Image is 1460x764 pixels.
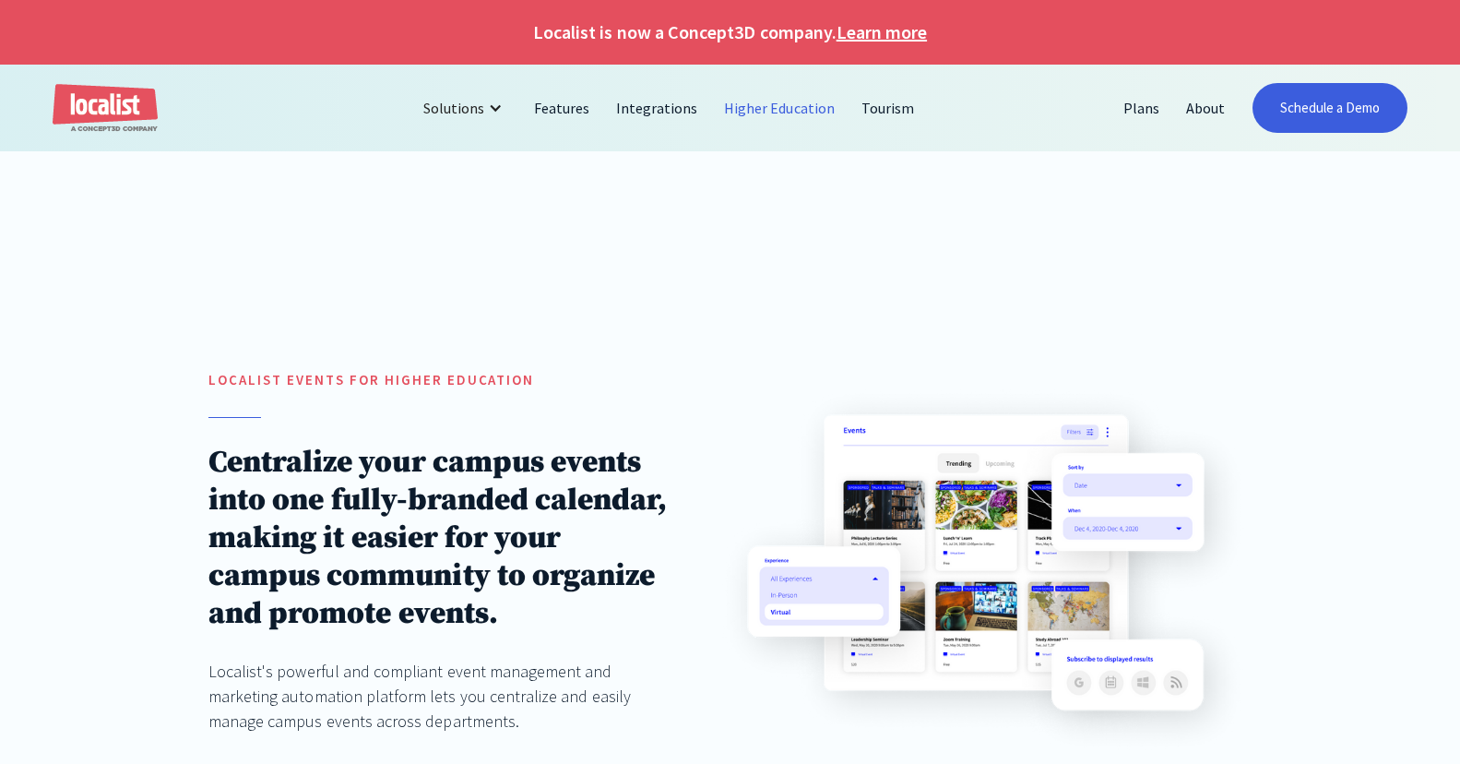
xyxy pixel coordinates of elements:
[1110,86,1173,130] a: Plans
[603,86,711,130] a: Integrations
[208,659,678,734] div: Localist's powerful and compliant event management and marketing automation platform lets you cen...
[521,86,603,130] a: Features
[410,86,521,130] div: Solutions
[837,18,927,46] a: Learn more
[208,370,678,391] h5: localist Events for Higher education
[711,86,849,130] a: Higher Education
[423,97,484,119] div: Solutions
[208,444,678,633] h1: Centralize your campus events into one fully-branded calendar, making it easier for your campus c...
[53,84,158,133] a: home
[849,86,928,130] a: Tourism
[1173,86,1239,130] a: About
[1252,83,1408,133] a: Schedule a Demo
